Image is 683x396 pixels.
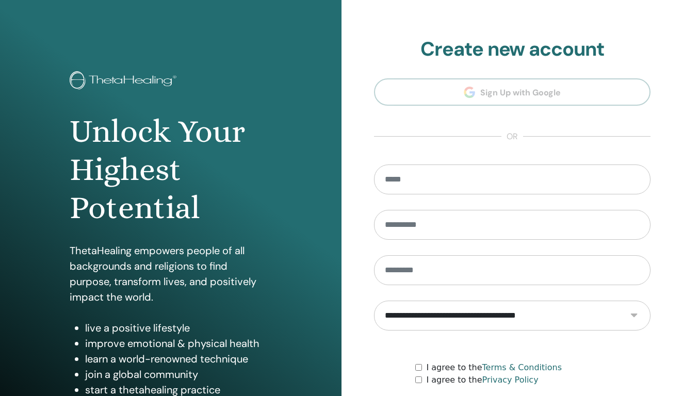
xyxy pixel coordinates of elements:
li: live a positive lifestyle [85,320,271,336]
a: Privacy Policy [482,375,539,385]
h1: Unlock Your Highest Potential [70,112,271,227]
p: ThetaHealing empowers people of all backgrounds and religions to find purpose, transform lives, a... [70,243,271,305]
label: I agree to the [426,374,538,386]
li: learn a world-renowned technique [85,351,271,367]
label: I agree to the [426,361,562,374]
li: improve emotional & physical health [85,336,271,351]
a: Terms & Conditions [482,362,562,372]
h2: Create new account [374,38,651,61]
span: or [501,130,523,143]
li: join a global community [85,367,271,382]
